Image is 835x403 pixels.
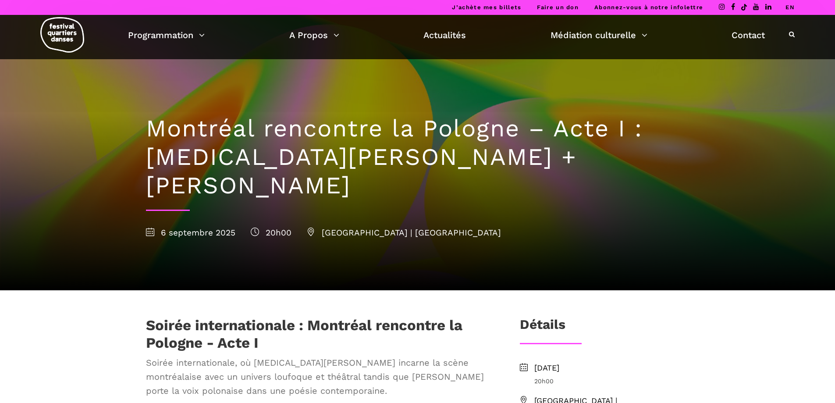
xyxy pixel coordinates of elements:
h1: Soirée internationale : Montréal rencontre la Pologne - Acte I [146,317,491,351]
h1: Montréal rencontre la Pologne – Acte I : [MEDICAL_DATA][PERSON_NAME] + [PERSON_NAME] [146,114,689,200]
h3: Détails [520,317,565,339]
span: [DATE] [534,362,689,374]
img: logo-fqd-med [40,17,84,53]
a: Actualités [423,28,466,43]
a: A Propos [289,28,339,43]
a: Programmation [128,28,205,43]
span: 6 septembre 2025 [146,228,235,238]
span: Soirée internationale, où [MEDICAL_DATA][PERSON_NAME] incarne la scène montréalaise avec un unive... [146,356,491,398]
span: 20h00 [251,228,291,238]
span: 20h00 [534,376,689,386]
a: J’achète mes billets [452,4,521,11]
a: Médiation culturelle [551,28,647,43]
a: Faire un don [537,4,579,11]
a: Contact [732,28,765,43]
a: Abonnez-vous à notre infolettre [594,4,703,11]
a: EN [785,4,795,11]
span: [GEOGRAPHIC_DATA] | [GEOGRAPHIC_DATA] [307,228,501,238]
